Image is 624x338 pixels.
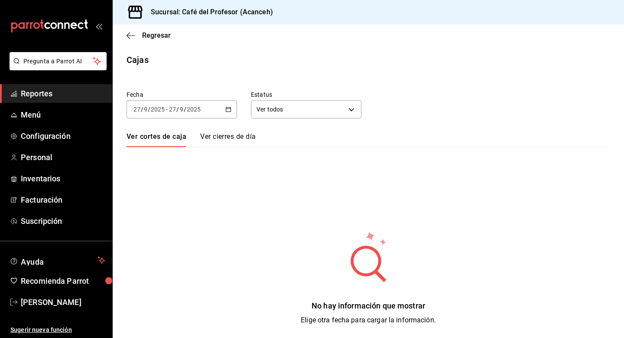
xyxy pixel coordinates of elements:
[21,255,94,266] span: Ayuda
[142,31,171,39] span: Regresar
[21,151,105,163] span: Personal
[21,275,105,287] span: Recomienda Parrot
[21,88,105,99] span: Reportes
[301,300,436,312] div: No hay información que mostrar
[21,296,105,308] span: [PERSON_NAME]
[251,92,361,98] label: Estatus
[127,92,237,98] label: Fecha
[95,23,102,30] button: open_drawer_menu
[144,7,273,17] h3: Sucursal: Café del Profesor (Acanceh)
[10,52,107,70] button: Pregunta a Parrot AI
[150,106,165,113] input: ----
[251,100,361,118] div: Ver todos
[143,106,148,113] input: --
[127,31,171,39] button: Regresar
[169,106,176,113] input: --
[127,132,186,147] a: Ver cortes de caja
[6,63,107,72] a: Pregunta a Parrot AI
[176,106,179,113] span: /
[127,132,256,147] div: navigation tabs
[141,106,143,113] span: /
[21,215,105,227] span: Suscripción
[10,325,105,335] span: Sugerir nueva función
[179,106,184,113] input: --
[184,106,186,113] span: /
[200,132,256,147] a: Ver cierres de día
[23,57,93,66] span: Pregunta a Parrot AI
[186,106,201,113] input: ----
[148,106,150,113] span: /
[133,106,141,113] input: --
[301,316,436,324] span: Elige otra fecha para cargar la información.
[21,130,105,142] span: Configuración
[21,109,105,121] span: Menú
[21,173,105,184] span: Inventarios
[21,194,105,206] span: Facturación
[166,106,168,113] span: -
[127,53,149,66] div: Cajas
